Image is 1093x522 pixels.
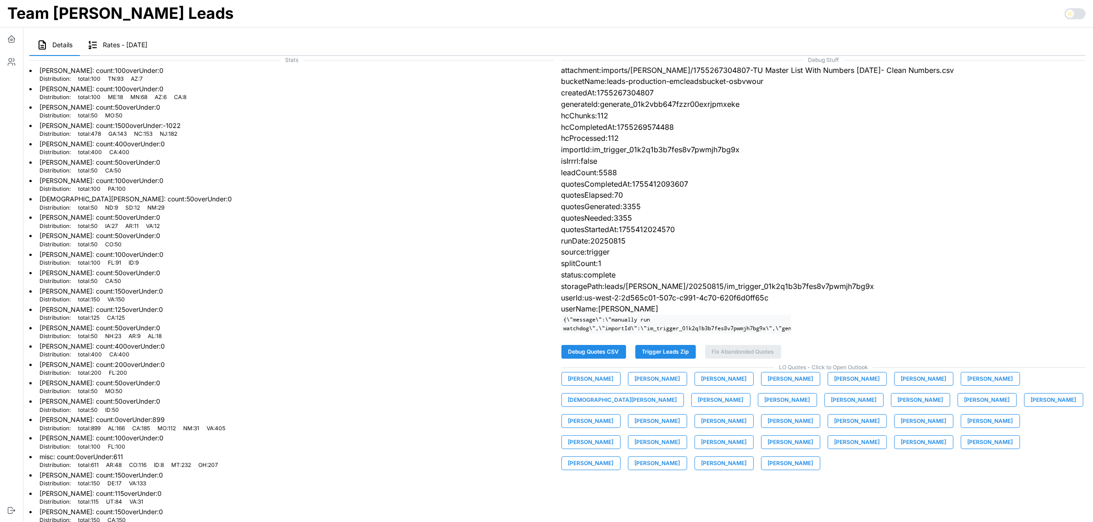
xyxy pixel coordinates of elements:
p: [PERSON_NAME] : count: 150 overUnder: 0 [39,287,163,296]
p: [PERSON_NAME] : count: 50 overUnder: 0 [39,323,162,333]
button: [PERSON_NAME] [761,414,820,428]
p: OH : 207 [198,461,218,469]
span: Trigger Leads Zip [642,345,689,358]
button: [PERSON_NAME] [961,414,1020,428]
p: NJ : 182 [160,130,177,138]
p: AZ : 7 [131,75,143,83]
p: AR : 11 [125,222,139,230]
p: Distribution: [39,314,71,322]
p: quotesElapsed:70 [561,189,1086,201]
p: UT : 84 [106,498,122,506]
p: FL : 100 [108,443,125,451]
p: Distribution: [39,278,71,285]
p: AR : 9 [129,333,140,340]
span: [PERSON_NAME] [568,436,614,449]
p: total : 50 [78,204,98,212]
p: CO : 116 [129,461,146,469]
p: CA : 185 [132,425,150,433]
p: ID : 9 [129,259,139,267]
p: VA : 12 [146,222,160,230]
p: [PERSON_NAME] : count: 200 overUnder: 0 [39,360,165,369]
span: [PERSON_NAME] [568,457,614,470]
span: [PERSON_NAME] [901,436,947,449]
button: [PERSON_NAME] [628,456,687,470]
p: Distribution: [39,259,71,267]
p: FL : 200 [109,369,127,377]
code: {\"message\":\"manually run watchdog\",\"importId\":\"im_trigger_01k2q1b3b7fes8v7pwmjh7bg9x\",\"g... [561,315,791,333]
p: AZ : 6 [155,94,167,101]
p: [PERSON_NAME] : count: 400 overUnder: 0 [39,342,165,351]
p: total : 899 [78,425,101,433]
p: attachment:imports/[PERSON_NAME]/1755267304807-TU Master List With Numbers [DATE]- Clean Numbers.csv [561,65,1086,76]
span: [PERSON_NAME] [701,457,747,470]
p: Distribution: [39,222,71,230]
p: CA : 50 [105,278,121,285]
p: Distribution: [39,112,71,120]
button: [PERSON_NAME] [828,435,887,449]
button: [PERSON_NAME] [894,372,953,386]
button: [PERSON_NAME] [894,435,953,449]
p: runDate:20250815 [561,235,1086,247]
p: total : 50 [78,388,98,395]
p: total : 50 [78,406,98,414]
p: [PERSON_NAME] : count: 50 overUnder: 0 [39,158,160,167]
p: FL : 91 [108,259,121,267]
p: total : 100 [78,94,101,101]
p: [DEMOGRAPHIC_DATA][PERSON_NAME] : count: 50 overUnder: 0 [39,194,232,204]
button: [PERSON_NAME] [894,414,953,428]
p: VA : 133 [129,480,146,488]
span: Fix Abandonded Quotes [712,345,774,358]
p: DE : 17 [107,480,122,488]
span: [PERSON_NAME] [635,436,680,449]
button: [DEMOGRAPHIC_DATA][PERSON_NAME] [561,393,684,407]
button: [PERSON_NAME] [561,414,621,428]
button: [PERSON_NAME] [761,372,820,386]
p: quotesNeeded:3355 [561,212,1086,224]
span: [PERSON_NAME] [901,372,947,385]
button: [PERSON_NAME] [758,393,817,407]
span: [PERSON_NAME] [635,415,680,428]
p: MN : 68 [130,94,147,101]
p: [PERSON_NAME] : count: 100 overUnder: 0 [39,84,186,94]
button: [PERSON_NAME] [828,414,887,428]
span: [PERSON_NAME] [835,436,880,449]
p: total : 50 [78,333,98,340]
button: [PERSON_NAME] [828,372,887,386]
h1: Team [PERSON_NAME] Leads [7,3,234,23]
p: MO : 50 [105,388,123,395]
p: Distribution: [39,185,71,193]
p: NM : 31 [183,425,199,433]
button: [PERSON_NAME] [561,435,621,449]
p: hcCompletedAt:1755269574488 [561,122,1086,133]
p: total : 100 [78,185,101,193]
button: [PERSON_NAME] [695,435,754,449]
p: Distribution: [39,333,71,340]
span: [PERSON_NAME] [765,394,810,406]
p: misc : count: 0 overUnder: 611 [39,452,218,461]
p: storagePath:leads/[PERSON_NAME]/20250815/im_trigger_01k2q1b3b7fes8v7pwmjh7bg9x [561,281,1086,292]
p: total : 400 [78,351,102,359]
p: [PERSON_NAME] : count: 400 overUnder: 0 [39,139,165,149]
button: [PERSON_NAME] [961,435,1020,449]
button: [PERSON_NAME] [761,435,820,449]
p: hcChunks:112 [561,110,1086,122]
p: AL : 18 [148,333,162,340]
button: [PERSON_NAME] [695,414,754,428]
span: Debug Quotes CSV [568,345,619,358]
p: importId:im_trigger_01k2q1b3b7fes8v7pwmjh7bg9x [561,144,1086,155]
p: ID : 8 [154,461,164,469]
p: [PERSON_NAME] : count: 50 overUnder: 0 [39,397,160,406]
p: status:complete [561,269,1086,281]
p: CO : 50 [105,241,122,249]
p: [PERSON_NAME] : count: 100 overUnder: 0 [39,176,163,185]
p: [PERSON_NAME] : count: 0 overUnder: 899 [39,415,225,424]
span: [PERSON_NAME] [635,372,680,385]
p: [PERSON_NAME] : count: 100 overUnder: 0 [39,433,163,443]
p: SD : 12 [125,204,140,212]
span: [PERSON_NAME] [968,436,1013,449]
p: Distribution: [39,480,71,488]
span: [DEMOGRAPHIC_DATA][PERSON_NAME] [568,394,677,406]
p: Distribution: [39,241,71,249]
p: isIrrrl:false [561,155,1086,167]
span: [PERSON_NAME] [701,372,747,385]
